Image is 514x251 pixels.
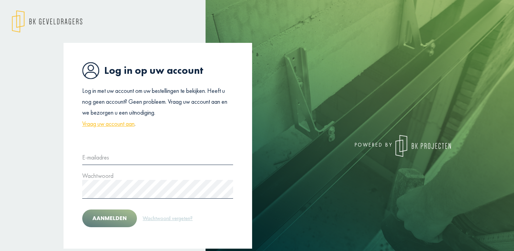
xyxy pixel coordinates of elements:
img: logo [12,10,82,33]
button: Aanmelden [82,210,137,227]
a: Vraag uw account aan [82,118,135,129]
h1: Log in op uw account [82,62,233,79]
div: powered by [262,135,451,157]
p: Log in met uw account om uw bestellingen te bekijken. Heeft u nog geen account? Geen probleem. Vr... [82,85,233,130]
img: logo [395,135,451,157]
img: icon [82,62,99,79]
a: Wachtwoord vergeten? [142,214,193,223]
label: Wachtwoord [82,170,113,181]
